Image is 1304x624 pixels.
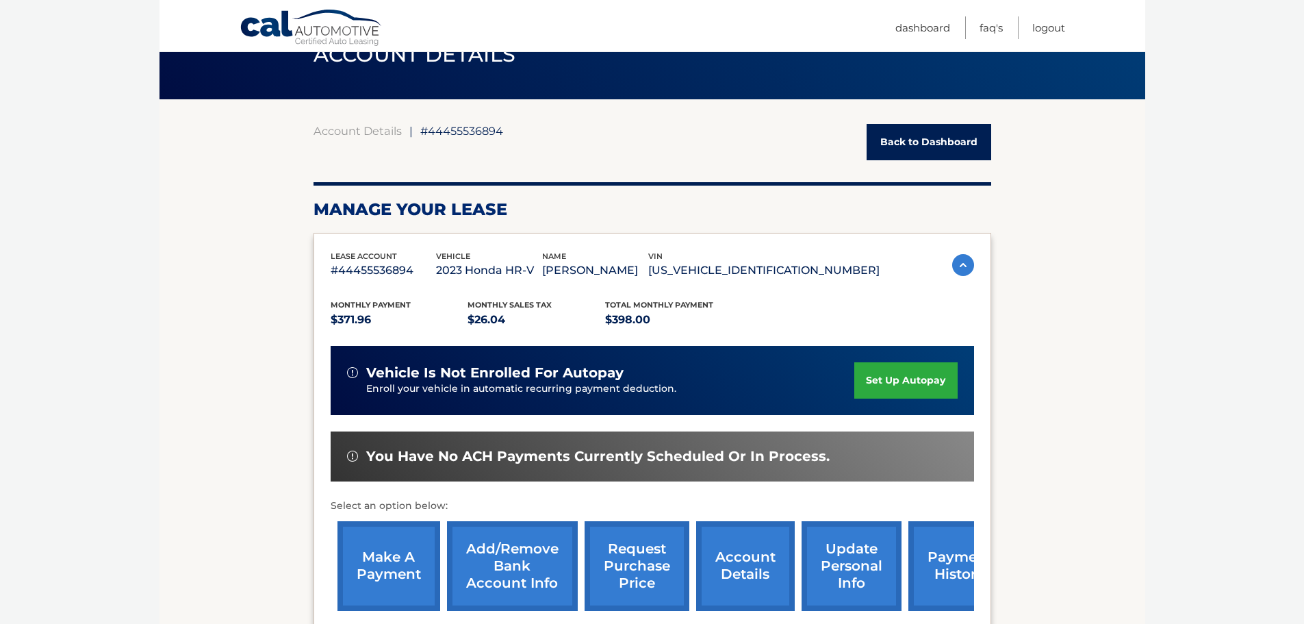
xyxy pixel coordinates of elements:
h2: Manage Your Lease [314,199,991,220]
span: Monthly sales Tax [468,300,552,310]
a: set up autopay [854,362,957,399]
span: | [409,124,413,138]
p: 2023 Honda HR-V [436,261,542,280]
span: #44455536894 [420,124,503,138]
img: alert-white.svg [347,367,358,378]
p: $371.96 [331,310,468,329]
span: ACCOUNT DETAILS [314,42,516,67]
span: vin [648,251,663,261]
a: Dashboard [895,16,950,39]
span: vehicle is not enrolled for autopay [366,364,624,382]
a: Add/Remove bank account info [447,521,578,611]
a: Cal Automotive [240,9,383,49]
a: Account Details [314,124,402,138]
span: You have no ACH payments currently scheduled or in process. [366,448,830,465]
p: $398.00 [605,310,743,329]
p: Enroll your vehicle in automatic recurring payment deduction. [366,382,855,397]
img: accordion-active.svg [952,254,974,276]
span: Total Monthly Payment [605,300,713,310]
a: account details [696,521,795,611]
span: Monthly Payment [331,300,411,310]
p: [PERSON_NAME] [542,261,648,280]
a: request purchase price [585,521,689,611]
p: Select an option below: [331,498,974,514]
a: payment history [908,521,1011,611]
p: $26.04 [468,310,605,329]
a: update personal info [802,521,902,611]
span: name [542,251,566,261]
span: lease account [331,251,397,261]
a: FAQ's [980,16,1003,39]
p: #44455536894 [331,261,437,280]
a: Back to Dashboard [867,124,991,160]
p: [US_VEHICLE_IDENTIFICATION_NUMBER] [648,261,880,280]
a: Logout [1032,16,1065,39]
img: alert-white.svg [347,451,358,462]
span: vehicle [436,251,470,261]
a: make a payment [337,521,440,611]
